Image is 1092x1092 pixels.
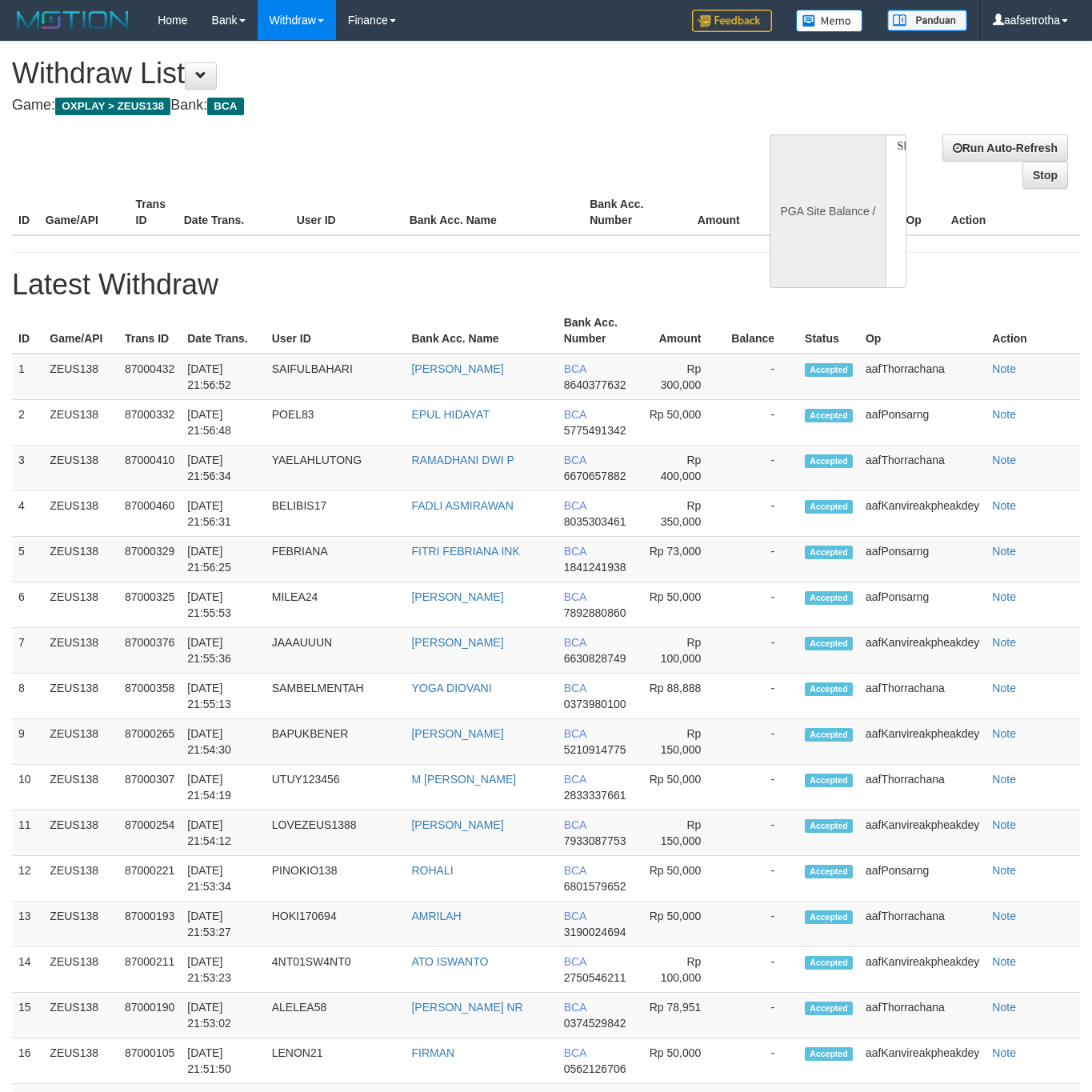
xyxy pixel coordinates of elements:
td: Rp 50,000 [638,1038,725,1084]
td: ZEUS138 [43,1038,118,1084]
img: MOTION_logo.png [12,8,134,32]
span: Accepted [805,1047,853,1061]
a: Note [992,773,1016,786]
span: BCA [564,362,586,375]
td: - [725,947,798,993]
td: 87000358 [118,674,181,719]
img: panduan.png [887,10,967,31]
span: 5210914775 [564,743,626,756]
th: Bank Acc. Number [583,190,674,235]
td: - [725,674,798,719]
th: Status [798,308,859,354]
a: Note [992,499,1016,512]
a: FITRI FEBRIANA INK [411,545,519,558]
a: RAMADHANI DWI P [411,454,514,466]
a: Note [992,818,1016,831]
td: 12 [12,856,43,902]
td: 11 [12,810,43,856]
a: Note [992,545,1016,558]
td: - [725,1038,798,1084]
td: 87000325 [118,582,181,628]
td: MILEA24 [266,582,406,628]
a: Note [992,454,1016,466]
td: [DATE] 21:56:34 [181,446,265,491]
a: Note [992,864,1016,877]
span: 2750546211 [564,971,626,984]
a: EPUL HIDAYAT [411,408,490,421]
td: 13 [12,902,43,947]
th: Date Trans. [178,190,290,235]
a: Note [992,408,1016,421]
img: Button%20Memo.svg [796,10,863,32]
a: ATO ISWANTO [411,955,488,968]
span: BCA [564,590,586,603]
td: POEL83 [266,400,406,446]
td: ZEUS138 [43,354,118,400]
img: Feedback.jpg [692,10,772,32]
td: aafKanvireakpheakdey [859,947,986,993]
span: 6630828749 [564,652,626,665]
td: 14 [12,947,43,993]
td: [DATE] 21:55:13 [181,674,265,719]
h1: Latest Withdraw [12,269,1080,301]
td: 87000329 [118,537,181,582]
td: Rp 50,000 [638,400,725,446]
td: ZEUS138 [43,810,118,856]
a: FADLI ASMIRAWAN [411,499,513,512]
a: [PERSON_NAME] [411,636,503,649]
td: 15 [12,993,43,1038]
span: Accepted [805,500,853,514]
span: 3190024694 [564,926,626,938]
th: Bank Acc. Number [558,308,639,354]
td: [DATE] 21:56:25 [181,537,265,582]
span: 0562126706 [564,1062,626,1075]
td: [DATE] 21:53:02 [181,993,265,1038]
th: Action [986,308,1080,354]
span: 6801579652 [564,880,626,893]
th: Game/API [39,190,130,235]
td: aafPonsarng [859,400,986,446]
th: Bank Acc. Name [403,190,584,235]
td: ZEUS138 [43,446,118,491]
td: - [725,628,798,674]
td: ZEUS138 [43,765,118,810]
td: - [725,491,798,537]
td: ZEUS138 [43,993,118,1038]
td: ZEUS138 [43,628,118,674]
th: Action [945,190,1080,235]
span: 7933087753 [564,834,626,847]
span: Accepted [805,637,853,650]
span: BCA [207,98,243,115]
td: aafKanvireakpheakdey [859,1038,986,1084]
span: Accepted [805,591,853,605]
span: 8640377632 [564,378,626,391]
td: - [725,993,798,1038]
td: 87000376 [118,628,181,674]
span: BCA [564,1001,586,1014]
td: ALELEA58 [266,993,406,1038]
th: Amount [674,190,764,235]
td: YAELAHLUTONG [266,446,406,491]
th: Trans ID [130,190,178,235]
td: 1 [12,354,43,400]
span: BCA [564,955,586,968]
td: Rp 50,000 [638,582,725,628]
a: ROHALI [411,864,453,877]
td: 87000432 [118,354,181,400]
td: Rp 300,000 [638,354,725,400]
td: Rp 150,000 [638,810,725,856]
td: - [725,446,798,491]
th: User ID [266,308,406,354]
th: Date Trans. [181,308,265,354]
a: Note [992,636,1016,649]
td: Rp 50,000 [638,902,725,947]
a: Stop [1022,162,1068,189]
td: 87000332 [118,400,181,446]
td: aafThorrachana [859,993,986,1038]
span: BCA [564,1046,586,1059]
a: [PERSON_NAME] [411,590,503,603]
td: ZEUS138 [43,582,118,628]
td: [DATE] 21:54:12 [181,810,265,856]
td: SAMBELMENTAH [266,674,406,719]
span: Accepted [805,363,853,377]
